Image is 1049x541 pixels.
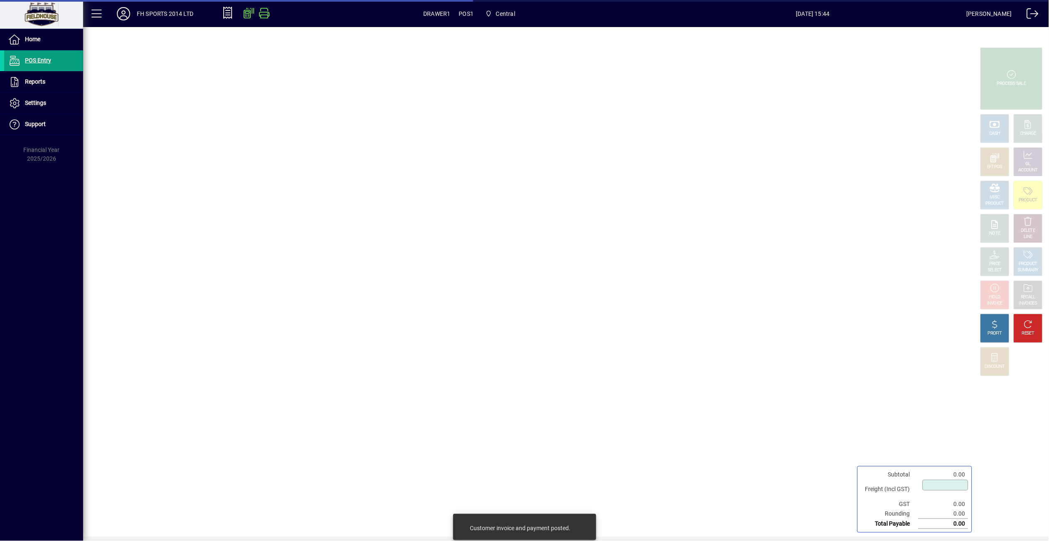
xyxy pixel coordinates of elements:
td: Rounding [861,509,918,519]
td: 0.00 [918,499,968,509]
span: Home [25,36,40,42]
span: Support [25,121,46,127]
a: Logout [1020,2,1039,29]
div: GL [1026,161,1031,167]
div: PRODUCT [1019,261,1037,267]
div: ACCOUNT [1019,167,1038,174]
div: LINE [1024,234,1032,240]
td: GST [861,499,918,509]
span: POS1 [459,7,474,20]
div: SUMMARY [1018,267,1039,273]
div: PROCESS SALE [997,81,1026,87]
div: DISCOUNT [985,364,1005,370]
span: POS Entry [25,57,51,64]
td: 0.00 [918,509,968,519]
td: Total Payable [861,519,918,529]
td: 0.00 [918,519,968,529]
span: Settings [25,99,46,106]
div: FH SPORTS 2014 LTD [137,7,193,20]
td: 0.00 [918,470,968,479]
a: Home [4,29,83,50]
span: [DATE] 15:44 [659,7,967,20]
a: Settings [4,93,83,114]
div: Customer invoice and payment posted. [470,524,571,532]
div: [PERSON_NAME] [967,7,1012,20]
div: SELECT [988,267,1002,273]
div: HOLD [990,294,1000,300]
button: Profile [110,6,137,21]
div: DELETE [1021,228,1035,234]
div: RESET [1022,330,1034,337]
div: PRODUCT [985,201,1004,207]
div: PROFIT [988,330,1002,337]
span: Reports [25,78,45,85]
span: Central [482,6,518,21]
div: CHARGE [1020,131,1037,137]
div: CASH [990,131,1000,137]
div: MISC [990,194,1000,201]
td: Subtotal [861,470,918,479]
a: Reports [4,72,83,92]
div: EFTPOS [987,164,1003,170]
a: Support [4,114,83,135]
td: Freight (Incl GST) [861,479,918,499]
div: PRODUCT [1019,197,1037,203]
span: Central [496,7,515,20]
div: INVOICES [1019,300,1037,307]
div: INVOICE [987,300,1002,307]
div: NOTE [990,231,1000,237]
div: PRICE [990,261,1001,267]
div: RECALL [1021,294,1036,300]
span: DRAWER1 [423,7,450,20]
